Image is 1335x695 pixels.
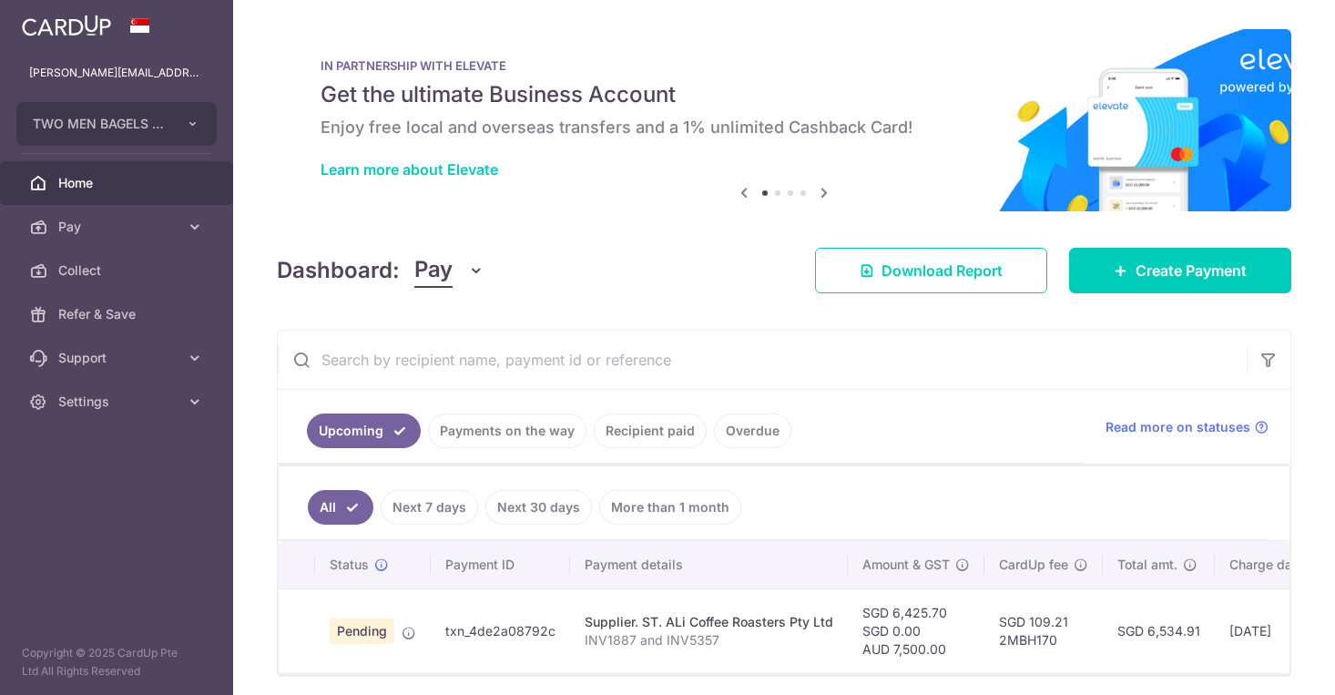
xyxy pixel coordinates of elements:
a: Recipient paid [594,414,707,448]
p: [PERSON_NAME][EMAIL_ADDRESS][DOMAIN_NAME] [29,64,204,82]
a: Next 7 days [381,490,478,525]
td: SGD 6,534.91 [1103,588,1215,673]
a: Read more on statuses [1106,418,1269,436]
a: More than 1 month [599,490,741,525]
span: Refer & Save [58,305,178,323]
a: Learn more about Elevate [321,160,498,179]
p: INV1887 and INV5357 [585,631,833,649]
h5: Get the ultimate Business Account [321,80,1248,109]
span: CardUp fee [999,556,1068,574]
a: Create Payment [1069,248,1291,293]
span: TWO MEN BAGELS (NOVENA) PTE. LTD. [33,115,168,133]
span: Collect [58,261,178,280]
th: Payment ID [431,541,570,588]
img: CardUp [22,15,111,36]
span: Pending [330,618,394,644]
span: Settings [58,393,178,411]
span: Total amt. [1117,556,1177,574]
a: Download Report [815,248,1047,293]
td: SGD 6,425.70 SGD 0.00 AUD 7,500.00 [848,588,984,673]
p: IN PARTNERSHIP WITH ELEVATE [321,58,1248,73]
div: Supplier. ST. ALi Coffee Roasters Pty Ltd [585,613,833,631]
img: Renovation banner [277,29,1291,211]
h6: Enjoy free local and overseas transfers and a 1% unlimited Cashback Card! [321,117,1248,138]
a: Upcoming [307,414,421,448]
th: Payment details [570,541,848,588]
td: SGD 109.21 2MBH170 [984,588,1103,673]
span: Download Report [882,260,1003,281]
a: All [308,490,373,525]
h4: Dashboard: [277,254,400,287]
span: Read more on statuses [1106,418,1250,436]
span: Pay [414,253,453,288]
a: Overdue [714,414,791,448]
span: Support [58,349,178,367]
span: Create Payment [1136,260,1247,281]
span: Home [58,174,178,192]
a: Payments on the way [428,414,586,448]
button: TWO MEN BAGELS (NOVENA) PTE. LTD. [16,102,217,146]
span: Status [330,556,369,574]
td: txn_4de2a08792c [431,588,570,673]
span: Charge date [1229,556,1304,574]
input: Search by recipient name, payment id or reference [278,331,1247,389]
span: Amount & GST [862,556,950,574]
a: Next 30 days [485,490,592,525]
button: Pay [414,253,484,288]
span: Pay [58,218,178,236]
